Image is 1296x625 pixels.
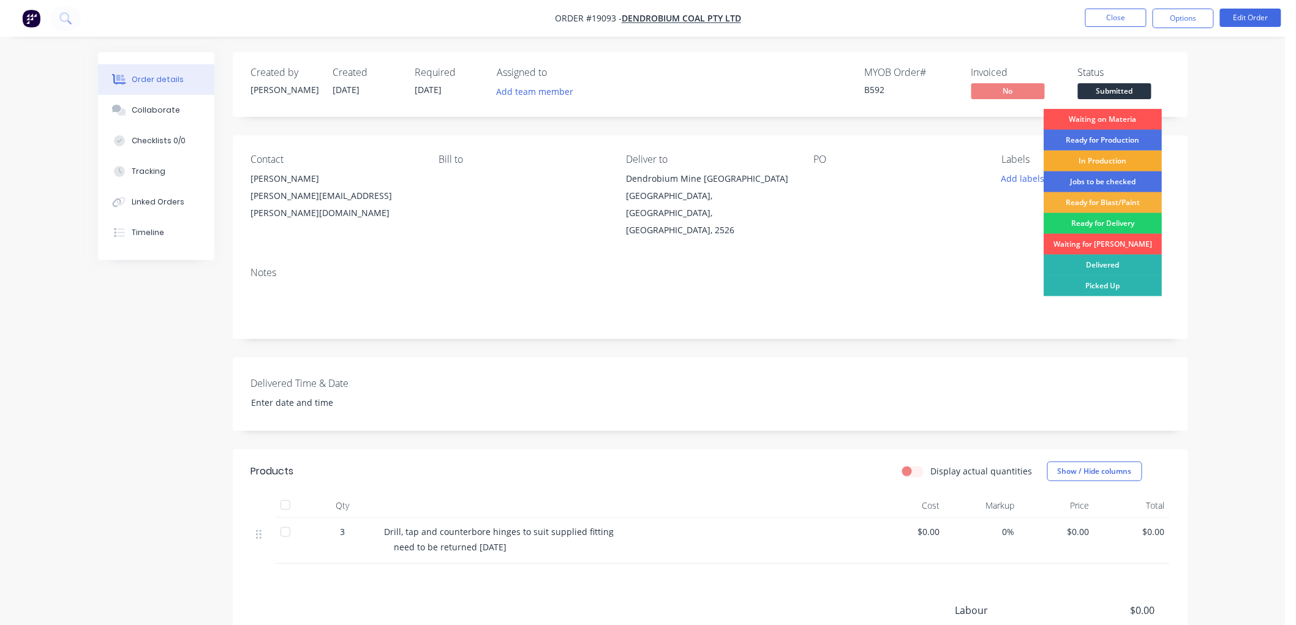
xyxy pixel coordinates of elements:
[415,67,483,78] div: Required
[415,84,442,95] span: [DATE]
[98,64,214,95] button: Order details
[132,105,180,116] div: Collaborate
[132,196,184,208] div: Linked Orders
[439,154,606,165] div: Bill to
[132,135,186,146] div: Checklists 0/0
[251,187,419,222] div: [PERSON_NAME][EMAIL_ADDRESS][PERSON_NAME][DOMAIN_NAME]
[251,170,419,222] div: [PERSON_NAME][PERSON_NAME][EMAIL_ADDRESS][PERSON_NAME][DOMAIN_NAME]
[626,187,794,239] div: [GEOGRAPHIC_DATA], [GEOGRAPHIC_DATA], [GEOGRAPHIC_DATA], 2526
[98,95,214,125] button: Collaborate
[875,525,940,538] span: $0.00
[626,170,794,239] div: Dendrobium Mine [GEOGRAPHIC_DATA][GEOGRAPHIC_DATA], [GEOGRAPHIC_DATA], [GEOGRAPHIC_DATA], 2526
[1099,525,1165,538] span: $0.00
[497,83,581,100] button: Add team member
[306,493,380,518] div: Qty
[1044,234,1162,255] div: Waiting for [PERSON_NAME]
[870,493,945,518] div: Cost
[931,465,1033,477] label: Display actual quantities
[98,187,214,217] button: Linked Orders
[497,67,620,78] div: Assigned to
[1078,83,1151,102] button: Submitted
[1153,9,1214,28] button: Options
[251,83,318,96] div: [PERSON_NAME]
[341,525,345,538] span: 3
[1094,493,1170,518] div: Total
[333,84,360,95] span: [DATE]
[1044,192,1162,213] div: Ready for Blast/Paint
[333,67,401,78] div: Created
[1078,83,1151,99] span: Submitted
[971,67,1063,78] div: Invoiced
[251,464,294,479] div: Products
[1020,493,1095,518] div: Price
[995,170,1051,187] button: Add labels
[814,154,982,165] div: PO
[865,67,957,78] div: MYOB Order #
[251,170,419,187] div: [PERSON_NAME]
[98,156,214,187] button: Tracking
[251,267,1170,279] div: Notes
[1025,525,1090,538] span: $0.00
[1044,109,1162,130] div: Waiting on Materia
[98,125,214,156] button: Checklists 0/0
[1044,275,1162,296] div: Picked Up
[865,83,957,96] div: B592
[243,394,395,412] input: Enter date and time
[132,74,184,85] div: Order details
[251,154,419,165] div: Contact
[626,154,794,165] div: Deliver to
[1044,151,1162,171] div: In Production
[944,493,1020,518] div: Markup
[251,67,318,78] div: Created by
[555,13,622,24] span: Order #19093 -
[1064,603,1155,618] span: $0.00
[955,603,1064,618] span: Labour
[949,525,1015,538] span: 0%
[1078,67,1170,78] div: Status
[622,13,741,24] a: Dendrobium Coal Pty Ltd
[1047,462,1142,481] button: Show / Hide columns
[490,83,580,100] button: Add team member
[1044,255,1162,275] div: Delivered
[1220,9,1281,27] button: Edit Order
[132,227,164,238] div: Timeline
[1044,213,1162,234] div: Ready for Delivery
[1044,130,1162,151] div: Ready for Production
[385,526,614,537] span: Drill, tap and counterbore hinges to suit supplied fitting
[132,166,165,177] div: Tracking
[22,9,40,28] img: Factory
[1085,9,1147,27] button: Close
[971,83,1045,99] span: No
[1044,171,1162,192] div: Jobs to be checked
[251,376,404,391] label: Delivered Time & Date
[1001,154,1169,165] div: Labels
[394,541,507,553] span: need to be returned [DATE]
[626,170,794,187] div: Dendrobium Mine [GEOGRAPHIC_DATA]
[98,217,214,248] button: Timeline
